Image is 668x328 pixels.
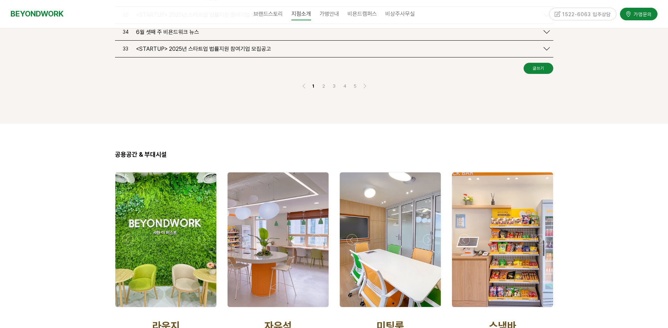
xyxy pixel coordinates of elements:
a: BEYONDWORK [11,7,63,20]
span: 비욘드캠퍼스 [348,11,377,17]
a: 1 [309,82,317,90]
a: 지점소개 [287,5,315,23]
span: 가맹문의 [632,11,652,18]
span: 비상주사무실 [385,11,415,17]
span: 브랜드스토리 [254,11,283,17]
span: 33 [123,46,128,52]
span: 공용공간 & 부대시설 [115,151,167,158]
a: 글쓰기 [524,63,553,74]
a: 2 [319,82,328,90]
span: <STARTUP> 2025년 스타트업 법률지원 참여기업 모집공고 [136,46,271,52]
span: 가맹안내 [319,11,339,17]
a: 가맹문의 [620,7,657,20]
span: 34 [122,29,128,35]
a: 비욘드캠퍼스 [343,5,381,23]
span: 6월 셋째 주 비욘드워크 뉴스 [136,29,199,35]
span: 지점소개 [291,8,311,20]
a: 5 [351,82,359,90]
a: 3 [330,82,338,90]
a: 4 [340,82,349,90]
a: 비상주사무실 [381,5,419,23]
a: 브랜드스토리 [249,5,287,23]
a: 가맹안내 [315,5,343,23]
